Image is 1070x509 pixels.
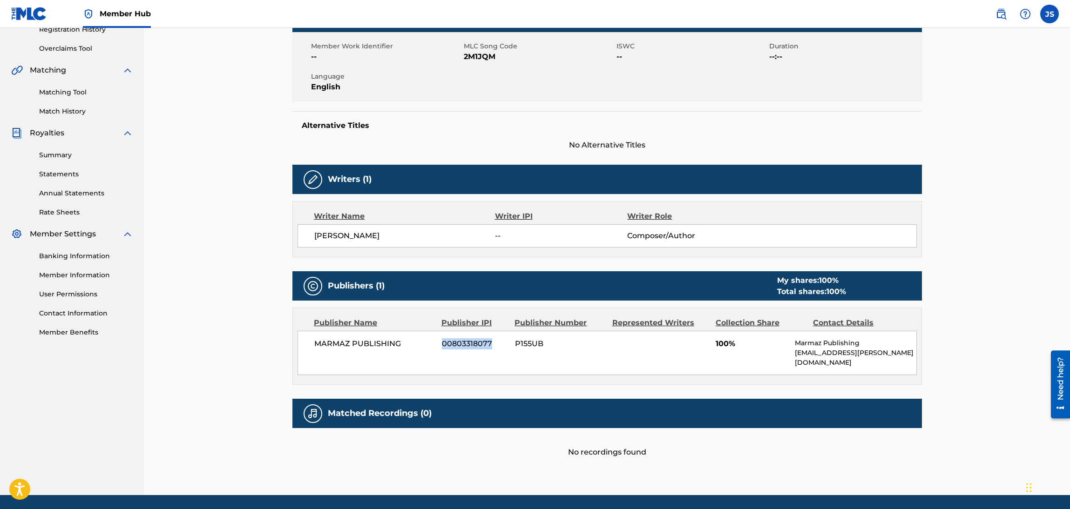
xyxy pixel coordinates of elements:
div: Represented Writers [612,317,709,328]
div: Publisher Name [314,317,434,328]
h5: Publishers (1) [328,281,385,291]
img: expand [122,65,133,76]
div: Writer IPI [495,211,628,222]
h5: Writers (1) [328,174,372,185]
a: Contact Information [39,308,133,318]
div: Arrastrar [1026,474,1032,502]
img: Writers [307,174,318,185]
div: Total shares: [777,286,846,297]
span: -- [311,51,461,62]
a: Matching Tool [39,87,133,97]
a: Member Benefits [39,328,133,337]
span: [PERSON_NAME] [314,230,495,241]
a: Banking Information [39,251,133,261]
span: Member Settings [30,228,96,240]
div: Writer Role [627,211,748,222]
img: search [996,8,1007,20]
img: help [1020,8,1031,20]
div: Publisher IPI [441,317,508,328]
div: Help [1016,5,1035,23]
span: 100 % [826,287,846,296]
span: P155UB [515,338,605,349]
div: Widget de chat [1023,464,1070,509]
span: 100% [716,338,788,349]
a: Registration History [39,25,133,34]
span: MARMAZ PUBLISHING [314,338,435,349]
a: User Permissions [39,289,133,299]
img: expand [122,228,133,240]
span: Composer/Author [627,230,748,241]
a: Public Search [992,5,1010,23]
span: Royalties [30,127,64,139]
p: Marmaz Publishing [795,338,916,348]
a: Summary [39,150,133,160]
div: Contact Details [813,317,903,328]
span: Matching [30,65,66,76]
h5: Matched Recordings (0) [328,408,432,419]
img: MLC Logo [11,7,47,20]
div: Writer Name [314,211,495,222]
div: User Menu [1040,5,1059,23]
span: Language [311,72,461,81]
span: 100 % [819,276,839,285]
img: Member Settings [11,228,22,240]
img: Matching [11,65,23,76]
img: Top Rightsholder [83,8,94,20]
span: ISWC [616,41,767,51]
span: --:-- [769,51,920,62]
a: Statements [39,169,133,179]
a: Rate Sheets [39,208,133,217]
span: -- [616,51,767,62]
span: -- [495,230,627,241]
span: Duration [769,41,920,51]
a: Match History [39,107,133,116]
a: Annual Statements [39,188,133,198]
span: Member Work Identifier [311,41,461,51]
p: [EMAIL_ADDRESS][PERSON_NAME][DOMAIN_NAME] [795,348,916,368]
div: My shares: [777,275,846,286]
iframe: Resource Center [1044,347,1070,422]
span: MLC Song Code [464,41,614,51]
iframe: Chat Widget [1023,464,1070,509]
img: Matched Recordings [307,408,318,419]
span: 2M1JQM [464,51,614,62]
span: English [311,81,461,93]
span: No Alternative Titles [292,140,922,151]
span: Member Hub [100,8,151,19]
div: Publisher Number [515,317,605,328]
a: Overclaims Tool [39,44,133,54]
img: Publishers [307,281,318,292]
h5: Alternative Titles [302,121,913,130]
div: No recordings found [292,428,922,458]
img: expand [122,127,133,139]
img: Royalties [11,127,22,139]
div: Collection Share [716,317,806,328]
a: Member Information [39,270,133,280]
span: 00803318077 [442,338,508,349]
